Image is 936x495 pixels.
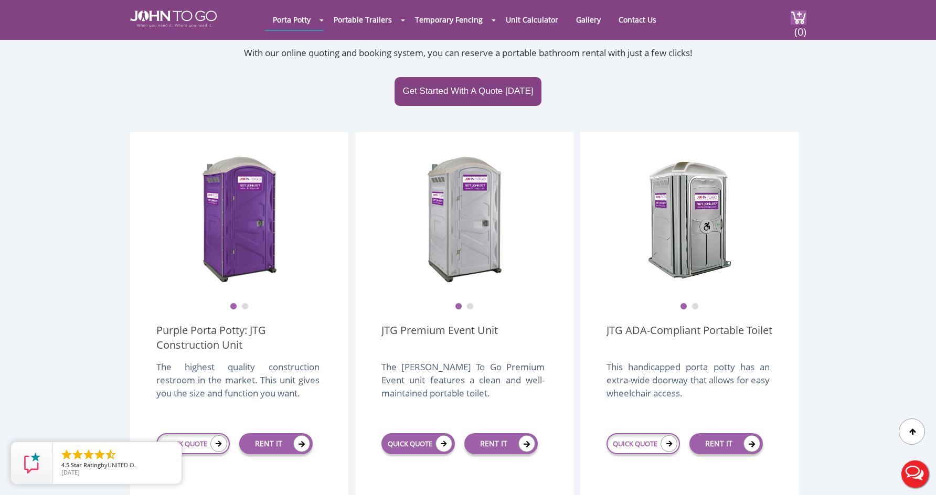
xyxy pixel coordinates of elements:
[498,9,566,30] a: Unit Calculator
[71,461,101,469] span: Star Rating
[61,468,80,476] span: [DATE]
[108,461,136,469] span: UNITED O.
[689,433,763,454] a: RENT IT
[607,360,770,411] div: This handicapped porta potty has an extra-wide doorway that allows for easy wheelchair access.
[265,9,318,30] a: Porta Potty
[894,453,936,495] button: Live Chat
[791,10,806,25] img: cart a
[241,303,249,310] button: 2 of 2
[326,9,400,30] a: Portable Trailers
[607,433,680,454] a: QUICK QUOTE
[82,448,95,461] li: 
[568,9,609,30] a: Gallery
[156,433,230,454] a: QUICK QUOTE
[156,360,320,411] div: The highest quality construction restroom in the market. This unit gives you the size and functio...
[104,448,117,461] li: 
[71,448,84,461] li: 
[130,10,217,27] img: JOHN to go
[239,433,313,454] a: RENT IT
[61,462,173,469] span: by
[466,303,474,310] button: 2 of 2
[22,453,42,474] img: Review Rating
[381,433,455,454] a: QUICK QUOTE
[61,461,69,469] span: 4.5
[455,303,462,310] button: 1 of 2
[794,16,806,39] span: (0)
[692,303,699,310] button: 2 of 2
[93,448,106,461] li: 
[230,303,237,310] button: 1 of 2
[607,323,772,352] a: JTG ADA-Compliant Portable Toilet
[156,323,322,352] a: Purple Porta Potty: JTG Construction Unit
[130,47,806,59] p: With our online quoting and booking system, you can reserve a portable bathroom rental with just ...
[381,323,498,352] a: JTG Premium Event Unit
[407,9,491,30] a: Temporary Fencing
[381,360,545,411] div: The [PERSON_NAME] To Go Premium Event unit features a clean and well-maintained portable toilet.
[647,153,731,284] img: ADA Handicapped Accessible Unit
[611,9,664,30] a: Contact Us
[395,77,541,105] a: Get Started With A Quote [DATE]
[680,303,687,310] button: 1 of 2
[464,433,538,454] a: RENT IT
[60,448,73,461] li: 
